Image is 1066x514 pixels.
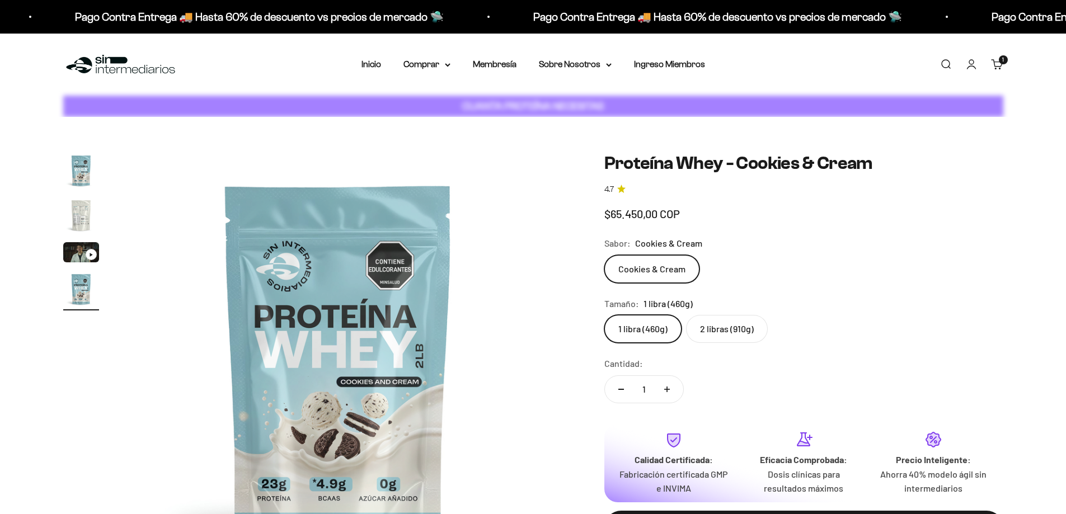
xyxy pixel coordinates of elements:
[604,183,614,196] span: 4.7
[651,376,683,403] button: Aumentar cantidad
[361,59,381,69] a: Inicio
[644,296,693,311] span: 1 libra (460g)
[539,57,612,72] summary: Sobre Nosotros
[63,271,99,307] img: Proteína Whey - Cookies & Cream
[63,153,99,192] button: Ir al artículo 1
[748,467,860,496] p: Dosis clínicas para resultados máximos
[877,467,989,496] p: Ahorra 40% modelo ágil sin intermediarios
[63,271,99,310] button: Ir al artículo 4
[760,454,847,465] strong: Eficacia Comprobada:
[63,242,99,266] button: Ir al artículo 3
[1002,57,1004,63] span: 1
[63,197,99,233] img: Proteína Whey - Cookies & Cream
[63,197,99,237] button: Ir al artículo 2
[634,59,705,69] a: Ingreso Miembros
[618,467,730,496] p: Fabricación certificada GMP e INVIMA
[528,8,896,26] p: Pago Contra Entrega 🚚 Hasta 60% de descuento vs precios de mercado 🛸
[604,153,1003,174] h1: Proteína Whey - Cookies & Cream
[403,57,450,72] summary: Comprar
[605,376,637,403] button: Reducir cantidad
[462,100,604,112] strong: CUANTA PROTEÍNA NECESITAS
[473,59,516,69] a: Membresía
[896,454,971,465] strong: Precio Inteligente:
[604,205,680,223] sale-price: $65.450,00 COP
[635,454,713,465] strong: Calidad Certificada:
[604,236,631,251] legend: Sabor:
[63,153,99,188] img: Proteína Whey - Cookies & Cream
[604,296,639,311] legend: Tamaño:
[604,356,643,371] label: Cantidad:
[635,236,702,251] span: Cookies & Cream
[69,8,438,26] p: Pago Contra Entrega 🚚 Hasta 60% de descuento vs precios de mercado 🛸
[604,183,1003,196] a: 4.74.7 de 5.0 estrellas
